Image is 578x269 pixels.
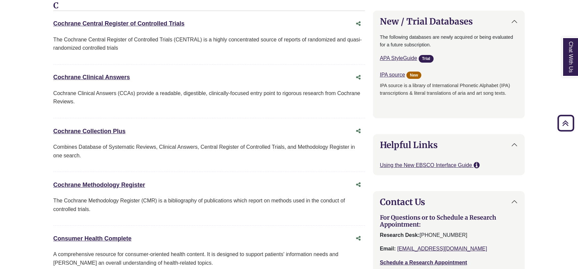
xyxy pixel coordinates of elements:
[352,71,365,84] button: Share this database
[380,260,467,265] a: Schedule a Research Appointment
[380,33,518,49] p: The following databases are newly acquired or being evaluated for a future subscription.
[419,55,434,63] span: Trial
[53,35,365,52] p: The Cochrane Central Register of Controlled Trials (CENTRAL) is a highly concentrated source of r...
[352,232,365,245] button: Share this database
[352,179,365,191] button: Share this database
[53,182,145,188] a: Cochrane Methodology Register
[53,20,184,27] a: Cochrane Central Register of Controlled Trials
[380,162,474,168] a: Using the New EBSCO Interface Guide
[373,191,524,212] button: Contact Us
[380,214,518,228] h3: For Questions or to Schedule a Research Appointment:
[397,246,487,251] a: [EMAIL_ADDRESS][DOMAIN_NAME]
[380,232,420,238] strong: Research Desk:
[380,82,518,105] p: IPA source is a library of International Phonetic Alphabet (IPA) transcriptions & literal transla...
[352,18,365,30] button: Share this database
[373,11,524,32] button: New / Trial Databases
[555,119,576,128] a: Back to Top
[53,235,131,242] a: Consumer Health Complete
[53,196,365,213] p: The Cochrane Methodology Register (CMR) is a bibliography of publications which report on methods...
[380,231,518,240] p: [PHONE_NUMBER]
[53,1,365,11] h3: C
[53,250,365,267] div: A comprehensive resource for consumer-oriented health content. It is designed to support patients...
[380,246,396,251] strong: Email:
[406,72,421,79] span: New
[53,143,365,160] p: Combines Database of Systematic Reviews, Clinical Answers, Central Register of Controlled Trials,...
[53,128,126,134] a: Cochrane Collection Plus
[373,134,524,155] button: Helpful Links
[380,72,405,78] a: IPA source
[53,89,365,106] p: Cochrane Clinical Answers (CCAs) provide a readable, digestible, clinically-focused entry point t...
[53,74,130,81] a: Cochrane Clinical Answers
[352,125,365,137] button: Share this database
[380,55,417,61] a: APA StyleGuide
